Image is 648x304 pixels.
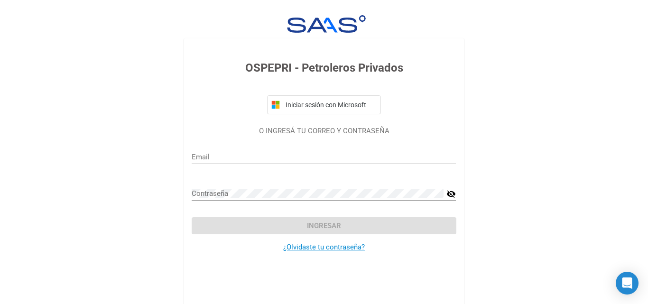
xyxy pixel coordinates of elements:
a: ¿Olvidaste tu contraseña? [283,243,365,251]
button: Ingresar [192,217,456,234]
button: Iniciar sesión con Microsoft [267,95,381,114]
div: Open Intercom Messenger [616,272,639,295]
h3: OSPEPRI - Petroleros Privados [192,59,456,76]
p: O INGRESÁ TU CORREO Y CONTRASEÑA [192,126,456,137]
mat-icon: visibility_off [446,188,456,200]
span: Iniciar sesión con Microsoft [284,101,377,109]
span: Ingresar [307,221,341,230]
